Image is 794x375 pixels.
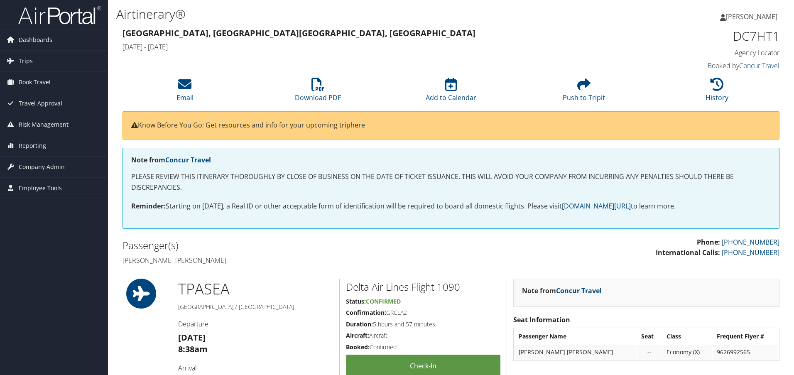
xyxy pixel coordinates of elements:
[18,5,101,25] img: airportal-logo.png
[346,343,500,351] h5: Confirmed
[346,331,500,340] h5: Aircraft
[722,238,779,247] a: [PHONE_NUMBER]
[165,155,211,164] a: Concur Travel
[178,303,333,311] h5: [GEOGRAPHIC_DATA] / [GEOGRAPHIC_DATA]
[625,61,779,70] h4: Booked by
[662,329,711,344] th: Class
[19,178,62,199] span: Employee Tools
[178,332,206,343] strong: [DATE]
[131,120,771,131] p: Know Before You Go: Get resources and info for your upcoming trip
[123,238,445,252] h2: Passenger(s)
[697,238,720,247] strong: Phone:
[366,297,401,305] span: Confirmed
[346,309,386,316] strong: Confirmation:
[176,82,194,102] a: Email
[131,201,166,211] strong: Reminder:
[178,279,333,299] h1: TPA SEA
[131,155,211,164] strong: Note from
[515,329,636,344] th: Passenger Name
[19,51,33,71] span: Trips
[562,201,631,211] a: [DOMAIN_NAME][URL]
[713,345,778,360] td: 9626992565
[346,309,500,317] h5: GRCLA2
[726,12,777,21] span: [PERSON_NAME]
[350,120,365,130] a: here
[739,61,779,70] a: Concur Travel
[625,48,779,57] h4: Agency Locator
[19,93,62,114] span: Travel Approval
[556,286,602,295] a: Concur Travel
[656,248,720,257] strong: International Calls:
[19,135,46,156] span: Reporting
[563,82,605,102] a: Push to Tripit
[346,343,370,351] strong: Booked:
[641,348,657,356] div: --
[720,4,786,29] a: [PERSON_NAME]
[19,157,65,177] span: Company Admin
[346,320,373,328] strong: Duration:
[346,331,369,339] strong: Aircraft:
[713,329,778,344] th: Frequent Flyer #
[722,248,779,257] a: [PHONE_NUMBER]
[295,82,341,102] a: Download PDF
[178,319,333,328] h4: Departure
[178,343,208,355] strong: 8:38am
[123,27,475,39] strong: [GEOGRAPHIC_DATA], [GEOGRAPHIC_DATA] [GEOGRAPHIC_DATA], [GEOGRAPHIC_DATA]
[19,29,52,50] span: Dashboards
[426,82,476,102] a: Add to Calendar
[515,345,636,360] td: [PERSON_NAME] [PERSON_NAME]
[346,320,500,328] h5: 5 hours and 57 minutes
[346,297,366,305] strong: Status:
[131,201,771,212] p: Starting on [DATE], a Real ID or other acceptable form of identification will be required to boar...
[662,345,711,360] td: Economy (X)
[19,72,51,93] span: Book Travel
[178,363,333,373] h4: Arrival
[522,286,602,295] strong: Note from
[116,5,563,23] h1: Airtinerary®
[19,114,69,135] span: Risk Management
[706,82,728,102] a: History
[123,42,612,51] h4: [DATE] - [DATE]
[513,315,570,324] strong: Seat Information
[131,172,771,193] p: PLEASE REVIEW THIS ITINERARY THOROUGHLY BY CLOSE OF BUSINESS ON THE DATE OF TICKET ISSUANCE. THIS...
[625,27,779,45] h1: DC7HT1
[637,329,662,344] th: Seat
[123,256,445,265] h4: [PERSON_NAME] [PERSON_NAME]
[346,280,500,294] h2: Delta Air Lines Flight 1090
